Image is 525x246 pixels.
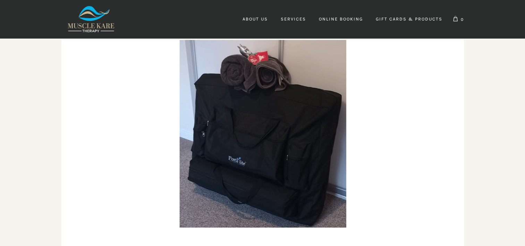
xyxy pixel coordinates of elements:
span: Online Booking [319,16,363,22]
span: Services [281,16,306,22]
a: Mobile Sports Massage Near Me [96,130,429,137]
a: Services [274,12,312,26]
span: About Us [243,16,268,22]
img: mobile-sports-massage-near-me [96,40,429,228]
a: About Us [236,12,274,26]
span: Gift Cards & Products [376,16,442,22]
a: Online Booking [313,12,369,26]
a: Gift Cards & Products [370,12,449,26]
